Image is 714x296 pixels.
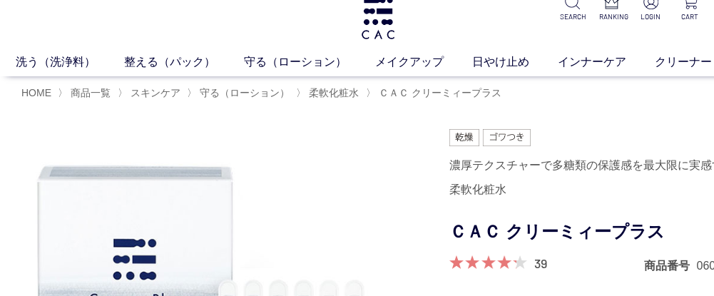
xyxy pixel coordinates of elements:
a: スキンケア [128,87,180,98]
li: 〉 [58,86,114,100]
span: 柔軟化粧水 [309,87,359,98]
a: 守る（ローション） [197,87,290,98]
a: 日やけ止め [472,53,558,71]
span: 守る（ローション） [200,87,290,98]
a: 守る（ローション） [244,53,375,71]
img: 乾燥 [449,129,479,146]
dt: 商品番号 [644,258,697,273]
li: 〉 [366,86,505,100]
p: CART [678,11,703,22]
span: ＣＡＣ クリーミィープラス [379,87,501,98]
a: 柔軟化粧水 [306,87,359,98]
a: ＣＡＣ クリーミィープラス [376,87,501,98]
a: 商品一覧 [68,87,111,98]
li: 〉 [296,86,362,100]
p: RANKING [599,11,624,22]
img: ゴワつき [483,129,531,146]
a: 39 [534,255,547,271]
span: スキンケア [131,87,180,98]
a: 整える（パック） [124,53,244,71]
p: SEARCH [560,11,585,22]
span: 商品一覧 [71,87,111,98]
a: メイクアップ [375,53,472,71]
a: 洗う（洗浄料） [16,53,124,71]
a: インナーケア [558,53,655,71]
p: LOGIN [638,11,663,22]
li: 〉 [187,86,293,100]
li: 〉 [118,86,184,100]
a: HOME [21,87,51,98]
